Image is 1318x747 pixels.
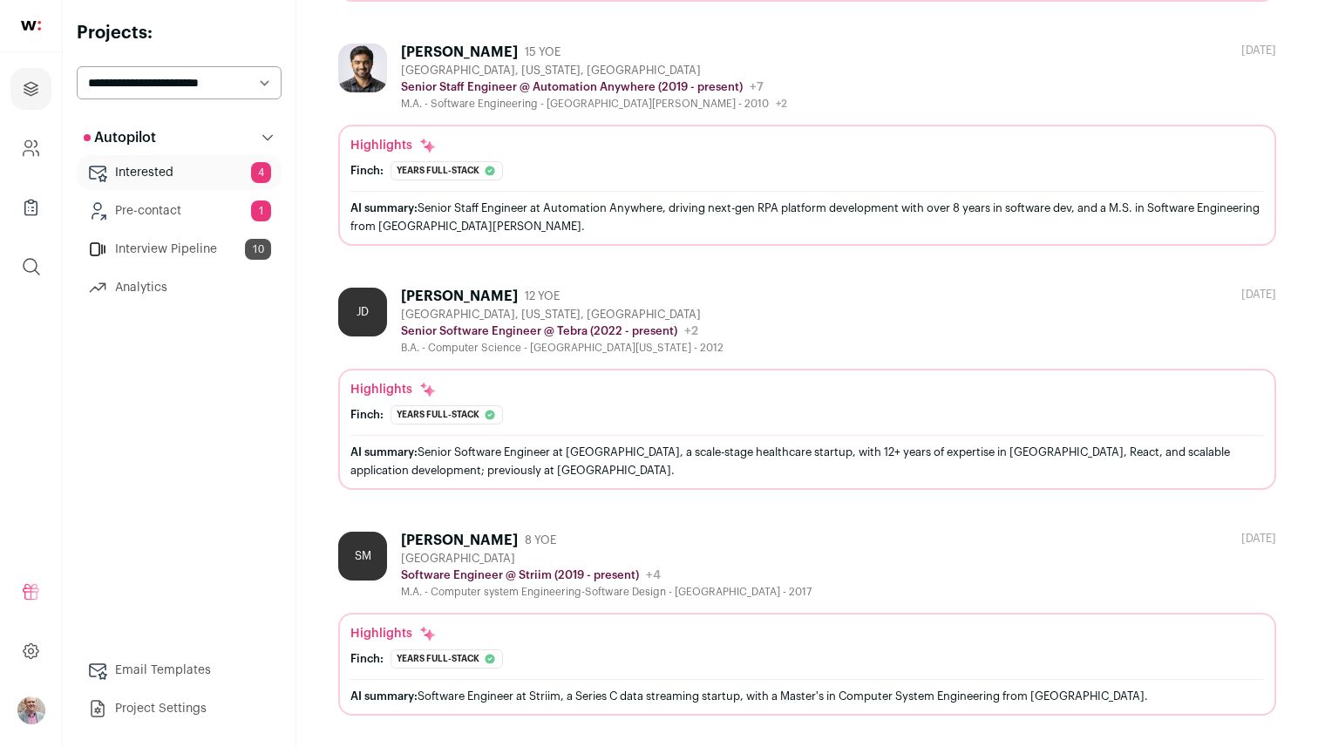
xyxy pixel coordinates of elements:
a: SM [PERSON_NAME] 8 YOE [GEOGRAPHIC_DATA] Software Engineer @ Striim (2019 - present) +4 M.A. - Co... [338,532,1276,716]
span: 1 [251,200,271,221]
button: Open dropdown [17,696,45,724]
a: [PERSON_NAME] 15 YOE [GEOGRAPHIC_DATA], [US_STATE], [GEOGRAPHIC_DATA] Senior Staff Engineer @ Aut... [338,44,1276,246]
span: +2 [684,325,698,337]
div: Software Engineer at Striim, a Series C data streaming startup, with a Master's in Computer Syste... [350,687,1264,705]
div: Senior Software Engineer at [GEOGRAPHIC_DATA], a scale-stage healthcare startup, with 12+ years o... [350,443,1264,479]
div: M.A. - Software Engineering - [GEOGRAPHIC_DATA][PERSON_NAME] - 2010 [401,97,787,111]
div: M.A. - Computer system Engineering-Software Design - [GEOGRAPHIC_DATA] - 2017 [401,585,812,599]
div: Highlights [350,137,437,154]
span: 4 [251,162,271,183]
button: Autopilot [77,120,282,155]
div: Years full-stack [391,405,503,424]
div: [GEOGRAPHIC_DATA], [US_STATE], [GEOGRAPHIC_DATA] [401,308,724,322]
span: AI summary: [350,690,418,702]
div: Finch: [350,408,384,422]
h2: Projects: [77,21,282,45]
a: Project Settings [77,691,282,726]
span: +2 [776,98,787,109]
span: 12 YOE [525,289,560,303]
span: +7 [750,81,764,93]
div: Finch: [350,652,384,666]
p: Senior Software Engineer @ Tebra (2022 - present) [401,324,677,338]
a: Email Templates [77,653,282,688]
img: 190284-medium_jpg [17,696,45,724]
div: [DATE] [1241,532,1276,546]
div: B.A. - Computer Science - [GEOGRAPHIC_DATA][US_STATE] - 2012 [401,341,724,355]
span: AI summary: [350,446,418,458]
div: [PERSON_NAME] [401,532,518,549]
div: SM [338,532,387,581]
p: Autopilot [84,127,156,148]
a: Company Lists [10,187,51,228]
a: Analytics [77,270,282,305]
div: [PERSON_NAME] [401,44,518,61]
span: 8 YOE [525,533,556,547]
div: Highlights [350,625,437,642]
div: JD [338,288,387,336]
span: 15 YOE [525,45,560,59]
a: JD [PERSON_NAME] 12 YOE [GEOGRAPHIC_DATA], [US_STATE], [GEOGRAPHIC_DATA] Senior Software Engineer... [338,288,1276,490]
div: [GEOGRAPHIC_DATA] [401,552,812,566]
div: [GEOGRAPHIC_DATA], [US_STATE], [GEOGRAPHIC_DATA] [401,64,787,78]
a: Interview Pipeline10 [77,232,282,267]
div: [PERSON_NAME] [401,288,518,305]
a: Projects [10,68,51,110]
img: 830cd2627339844df537c69bd84c56cfab89ca55441bb302374cc12788020a49.jpg [338,44,387,92]
span: 10 [245,239,271,260]
p: Senior Staff Engineer @ Automation Anywhere (2019 - present) [401,80,743,94]
div: Years full-stack [391,161,503,180]
div: [DATE] [1241,44,1276,58]
img: wellfound-shorthand-0d5821cbd27db2630d0214b213865d53afaa358527fdda9d0ea32b1df1b89c2c.svg [21,21,41,31]
span: +4 [646,569,661,581]
div: Years full-stack [391,649,503,669]
div: Highlights [350,381,437,398]
div: Senior Staff Engineer at Automation Anywhere, driving next-gen RPA platform development with over... [350,199,1264,235]
span: AI summary: [350,202,418,214]
a: Company and ATS Settings [10,127,51,169]
p: Software Engineer @ Striim (2019 - present) [401,568,639,582]
a: Interested4 [77,155,282,190]
div: [DATE] [1241,288,1276,302]
a: Pre-contact1 [77,194,282,228]
div: Finch: [350,164,384,178]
